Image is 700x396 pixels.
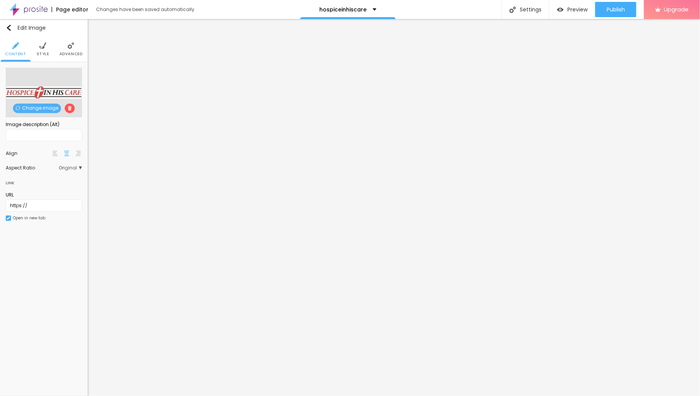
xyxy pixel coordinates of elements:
[6,25,46,31] div: Edit Image
[64,151,69,156] img: paragraph-center-align.svg
[13,216,45,220] div: Open in new tab
[37,52,49,56] span: Style
[549,2,595,17] button: Preview
[53,151,58,156] img: paragraph-left-align.svg
[59,52,83,56] span: Advanced
[67,42,74,49] img: Icone
[6,25,12,31] img: Icone
[6,174,82,188] div: Link
[320,7,367,12] p: hospiceinhiscare
[664,6,689,13] span: Upgrade
[39,42,46,49] img: Icone
[5,52,26,56] span: Content
[67,106,72,110] img: Icone
[595,2,636,17] button: Publish
[51,7,88,12] div: Page editor
[13,104,61,113] span: Change image
[96,7,194,12] div: Changes have been saved automatically
[6,166,59,170] div: Aspect Ratio
[12,42,19,49] img: Icone
[88,19,700,396] iframe: Editor
[607,6,625,13] span: Publish
[75,151,81,156] img: paragraph-right-align.svg
[6,121,82,128] div: Image description (Alt)
[6,179,14,187] div: Link
[509,6,516,13] img: Icone
[59,166,82,170] span: Original
[16,106,20,110] img: Icone
[557,6,564,13] img: view-1.svg
[6,151,51,156] div: Align
[6,216,10,220] img: Icone
[567,6,588,13] span: Preview
[6,192,82,198] div: URL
